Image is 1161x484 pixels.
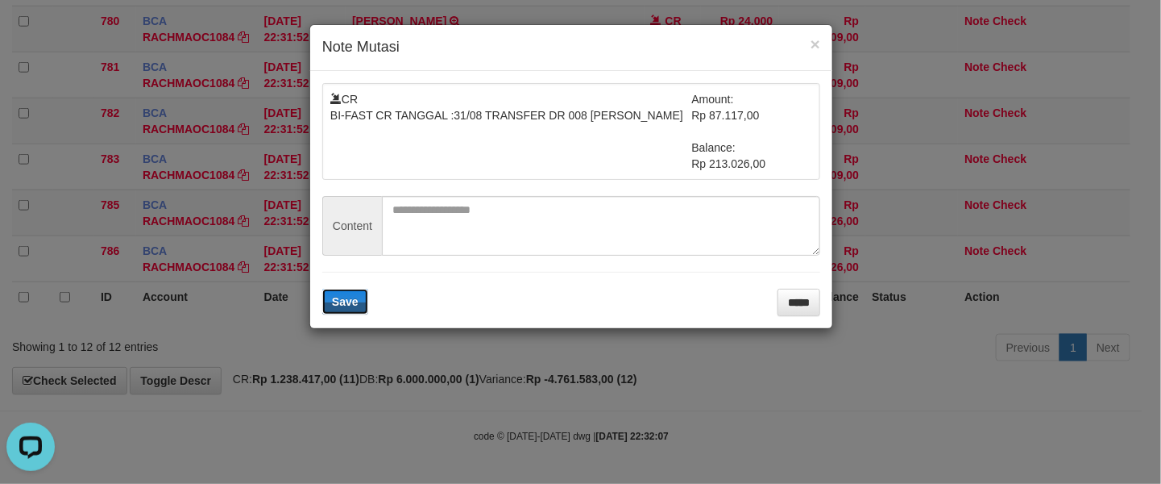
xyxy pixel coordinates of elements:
button: × [811,35,820,52]
button: Open LiveChat chat widget [6,6,55,55]
span: Save [332,295,359,308]
h4: Note Mutasi [322,37,820,58]
td: CR BI-FAST CR TANGGAL :31/08 TRANSFER DR 008 [PERSON_NAME] [330,91,692,172]
td: Amount: Rp 87.117,00 Balance: Rp 213.026,00 [692,91,813,172]
button: Save [322,289,368,315]
span: Content [322,196,382,256]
